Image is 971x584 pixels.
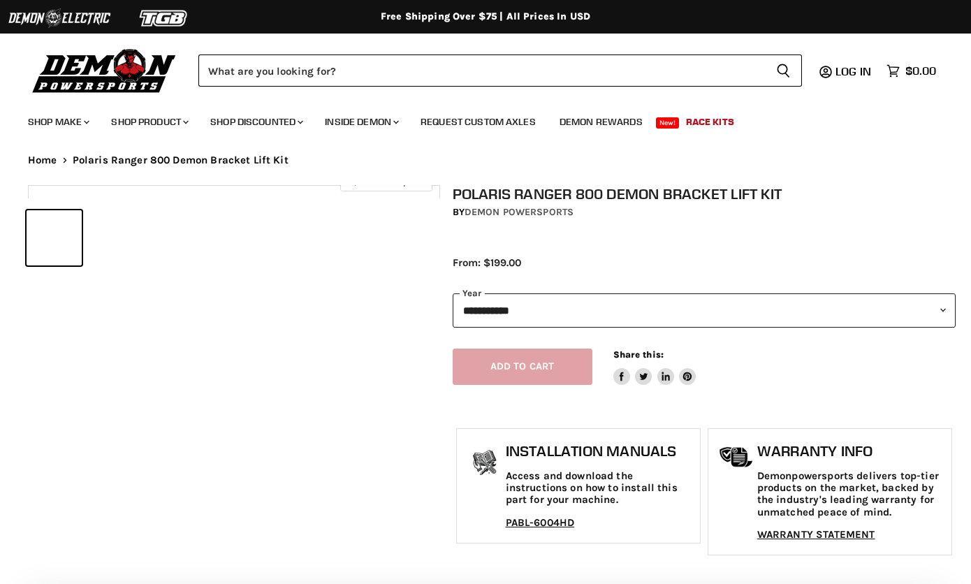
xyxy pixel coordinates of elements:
span: Polaris Ranger 800 Demon Bracket Lift Kit [73,154,289,166]
span: $0.00 [905,64,936,78]
a: Shop Product [101,108,197,136]
span: Share this: [613,349,664,360]
a: Home [28,154,57,166]
a: WARRANTY STATEMENT [757,528,875,541]
a: Demon Rewards [549,108,653,136]
img: TGB Logo 2 [112,5,217,31]
a: Log in [829,65,879,78]
a: $0.00 [879,61,943,81]
span: New! [656,117,680,129]
p: Demonpowersports delivers top-tier products on the market, backed by the industry's leading warra... [757,470,944,518]
p: Access and download the instructions on how to install this part for your machine. [506,470,693,506]
span: From: $199.00 [453,256,521,269]
form: Product [198,54,802,87]
aside: Share this: [613,349,696,386]
button: Search [765,54,802,87]
a: Race Kits [676,108,745,136]
ul: Main menu [17,102,933,136]
input: Search [198,54,765,87]
a: PABL-6004HD [506,516,575,529]
a: Inside Demon [314,108,407,136]
img: Demon Electric Logo 2 [7,5,112,31]
a: Shop Make [17,108,98,136]
a: Request Custom Axles [410,108,546,136]
img: Demon Powersports [28,45,181,95]
span: Log in [835,64,871,78]
h1: Installation Manuals [506,443,693,460]
button: IMAGE thumbnail [27,210,82,265]
a: Demon Powersports [465,206,574,218]
h1: Polaris Ranger 800 Demon Bracket Lift Kit [453,185,956,203]
span: Click to expand [347,176,425,187]
div: by [453,205,956,220]
h1: Warranty Info [757,443,944,460]
select: year [453,293,956,328]
img: warranty-icon.png [719,446,754,468]
a: Shop Discounted [200,108,312,136]
img: install_manual-icon.png [467,446,502,481]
